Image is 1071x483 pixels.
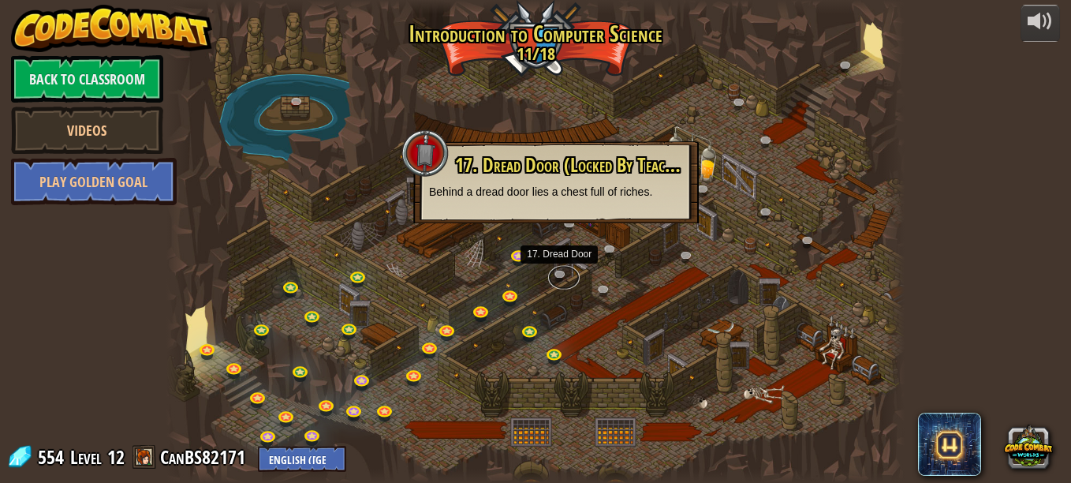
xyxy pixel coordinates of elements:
[1021,5,1060,42] button: Adjust volume
[11,107,163,154] a: Videos
[455,152,692,178] span: 17. Dread Door (Locked By Teacher)
[11,5,213,52] img: CodeCombat - Learn how to code by playing a game
[160,444,250,470] a: CanBS82171
[429,184,683,200] p: Behind a dread door lies a chest full of riches.
[107,444,125,470] span: 12
[11,158,177,205] a: Play Golden Goal
[70,444,102,470] span: Level
[38,444,69,470] span: 554
[11,55,163,103] a: Back to Classroom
